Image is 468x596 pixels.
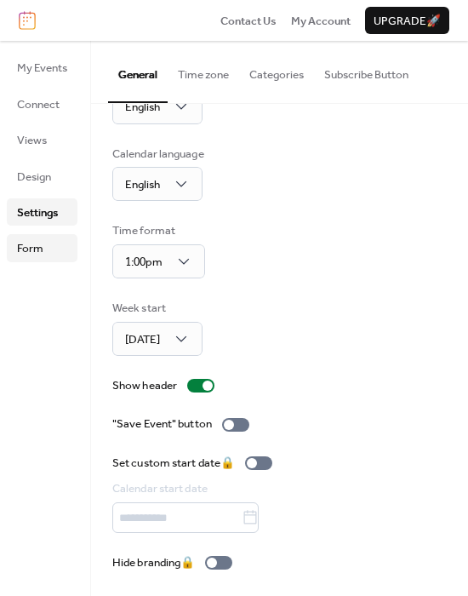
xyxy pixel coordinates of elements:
span: Upgrade 🚀 [374,13,441,30]
span: English [125,174,160,196]
a: Design [7,163,77,190]
button: Time zone [168,41,239,100]
a: My Account [291,12,351,29]
span: My Account [291,13,351,30]
button: Categories [239,41,314,100]
div: Time format [112,222,202,239]
button: Subscribe Button [314,41,419,100]
a: Contact Us [220,12,277,29]
span: Form [17,240,43,257]
a: My Events [7,54,77,81]
span: English [125,96,160,118]
span: Views [17,132,47,149]
span: Connect [17,96,60,113]
span: Contact Us [220,13,277,30]
a: Views [7,126,77,153]
div: Week start [112,300,199,317]
a: Settings [7,198,77,226]
a: Form [7,234,77,261]
div: "Save Event" button [112,415,212,433]
span: My Events [17,60,67,77]
button: Upgrade🚀 [365,7,449,34]
div: Show header [112,377,177,394]
a: Connect [7,90,77,117]
img: logo [19,11,36,30]
span: Design [17,169,51,186]
span: Settings [17,204,58,221]
div: Calendar language [112,146,204,163]
button: General [108,41,168,102]
span: 1:00pm [125,251,163,273]
span: [DATE] [125,329,160,351]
